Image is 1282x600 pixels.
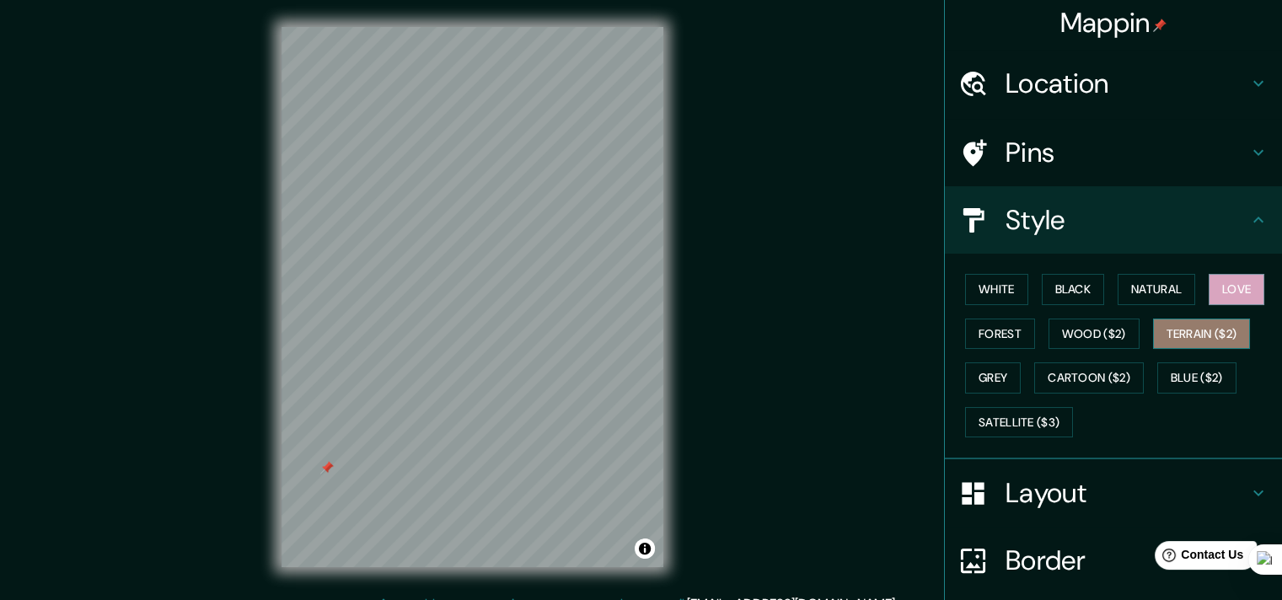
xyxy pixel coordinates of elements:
[1132,534,1263,581] iframe: Help widget launcher
[282,27,663,567] canvas: Map
[1153,319,1251,350] button: Terrain ($2)
[1006,67,1248,100] h4: Location
[1118,274,1195,305] button: Natural
[1153,19,1167,32] img: pin-icon.png
[1049,319,1140,350] button: Wood ($2)
[1060,6,1167,40] h4: Mappin
[945,119,1282,186] div: Pins
[965,319,1035,350] button: Forest
[945,50,1282,117] div: Location
[965,407,1073,438] button: Satellite ($3)
[1209,274,1264,305] button: Love
[1006,544,1248,577] h4: Border
[1006,203,1248,237] h4: Style
[1042,274,1105,305] button: Black
[1006,136,1248,169] h4: Pins
[945,186,1282,254] div: Style
[965,362,1021,394] button: Grey
[945,527,1282,594] div: Border
[1006,476,1248,510] h4: Layout
[635,538,655,559] button: Toggle attribution
[1034,362,1144,394] button: Cartoon ($2)
[965,274,1028,305] button: White
[945,459,1282,527] div: Layout
[1157,362,1236,394] button: Blue ($2)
